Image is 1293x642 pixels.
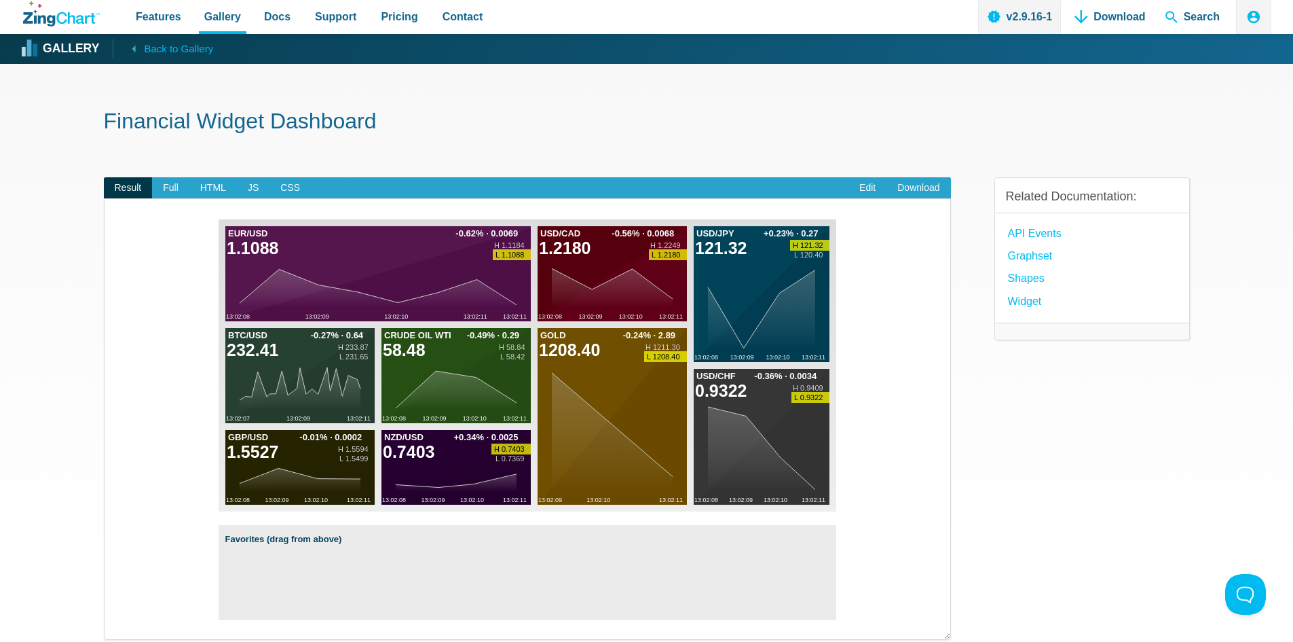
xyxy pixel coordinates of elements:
[152,177,189,199] span: Full
[1008,292,1042,310] a: widget
[43,43,99,55] strong: Gallery
[136,7,181,26] span: Features
[1008,224,1062,243] a: API Events
[802,354,825,361] tspan: 13:02:11
[113,39,213,58] a: Back to Gallery
[189,177,237,199] span: HTML
[264,7,291,26] span: Docs
[23,39,99,59] a: Gallery
[104,107,1190,138] h1: Financial Widget Dashboard
[794,393,823,402] tspan: L 0.9322
[694,497,718,503] tspan: 13:02:08
[764,497,787,503] tspan: 13:02:10
[144,40,213,58] span: Back to Gallery
[443,7,483,26] span: Contact
[204,7,241,26] span: Gallery
[1008,247,1053,265] a: Graphset
[729,497,753,503] tspan: 13:02:09
[793,241,823,249] tspan: H 121.32
[848,177,886,199] a: Edit
[694,354,718,361] tspan: 13:02:08
[793,384,823,392] tspan: H 0.9409
[802,497,825,503] tspan: 13:02:11
[269,177,311,199] span: CSS
[315,7,356,26] span: Support
[23,1,100,26] a: ZingChart Logo. Click to return to the homepage
[104,177,153,199] span: Result
[754,371,817,381] tspan: -0.36% · 0.0034
[696,228,734,238] tspan: USD/JPY
[225,532,829,547] strong: Favorites (drag from above)
[695,239,747,258] tspan: 121.32
[381,7,417,26] span: Pricing
[695,382,747,401] tspan: 0.9322
[1225,574,1266,615] iframe: Toggle Customer Support
[1006,189,1178,204] h3: Related Documentation:
[766,354,789,361] tspan: 13:02:10
[763,228,818,238] tspan: +0.23% · 0.27
[237,177,269,199] span: JS
[794,251,823,259] tspan: L 120.40
[730,354,753,361] tspan: 13:02:09
[886,177,950,199] a: Download
[696,371,736,381] tspan: USD/CHF
[1008,269,1045,287] a: Shapes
